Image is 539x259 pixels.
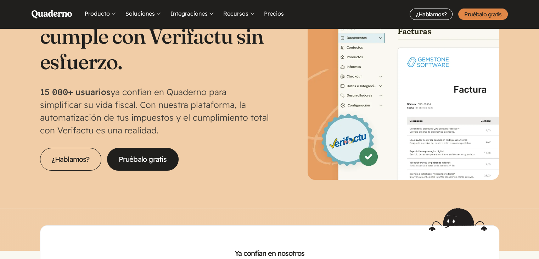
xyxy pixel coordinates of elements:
a: ¿Hablamos? [410,9,453,20]
a: Pruébalo gratis [107,148,179,171]
a: ¿Hablamos? [40,148,101,171]
a: Pruébalo gratis [458,9,507,20]
p: ya confían en Quaderno para simplificar su vida fiscal. Con nuestra plataforma, la automatización... [40,86,270,137]
h2: Ya confían en nosotros [52,248,488,258]
strong: 15 000+ usuarios [40,87,111,97]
